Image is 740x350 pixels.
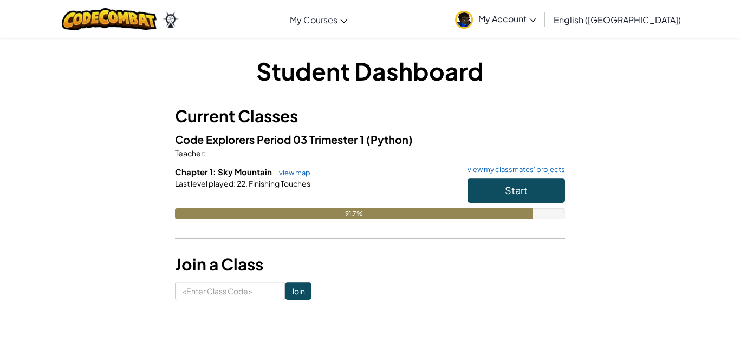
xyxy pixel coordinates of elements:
span: : [204,148,206,158]
span: My Courses [290,14,337,25]
span: Start [505,184,528,196]
div: 91.7% [175,208,533,219]
span: : [233,179,236,188]
span: Chapter 1: Sky Mountain [175,167,274,177]
button: Start [468,178,565,203]
img: Ozaria [162,11,179,28]
a: My Courses [284,5,353,34]
img: CodeCombat logo [62,8,157,30]
span: 22. [236,179,248,188]
span: My Account [478,13,536,24]
a: view my classmates' projects [462,166,565,173]
span: Teacher [175,148,204,158]
span: English ([GEOGRAPHIC_DATA]) [554,14,681,25]
input: <Enter Class Code> [175,282,285,300]
img: avatar [455,11,473,29]
h3: Join a Class [175,252,565,276]
h3: Current Classes [175,104,565,128]
span: (Python) [366,133,413,146]
span: Last level played [175,179,233,188]
h1: Student Dashboard [175,54,565,88]
span: Finishing Touches [248,179,310,188]
input: Join [285,282,311,300]
a: view map [274,168,310,177]
a: English ([GEOGRAPHIC_DATA]) [548,5,686,34]
a: My Account [450,2,542,36]
span: Code Explorers Period 03 Trimester 1 [175,133,366,146]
